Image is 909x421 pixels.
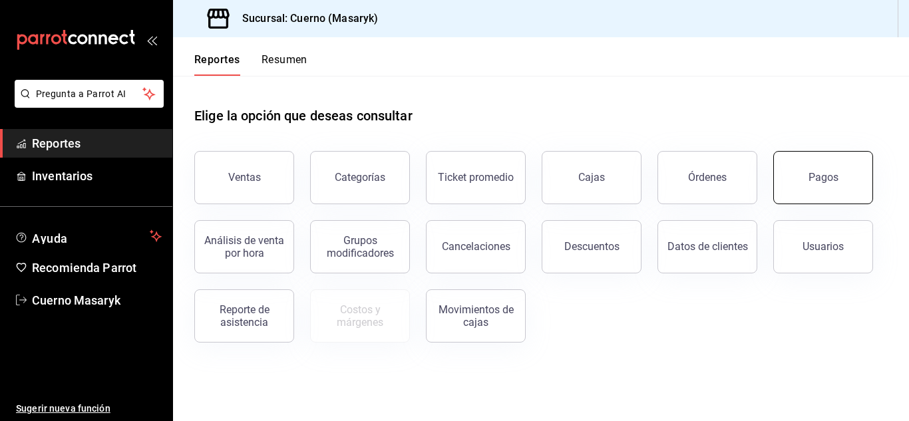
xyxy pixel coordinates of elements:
button: Ventas [194,151,294,204]
button: Usuarios [773,220,873,273]
div: Ticket promedio [438,171,514,184]
span: Reportes [32,134,162,152]
button: Pagos [773,151,873,204]
button: Contrata inventarios para ver este reporte [310,289,410,343]
div: Descuentos [564,240,620,253]
div: Análisis de venta por hora [203,234,285,259]
div: Costos y márgenes [319,303,401,329]
button: Descuentos [542,220,641,273]
button: Análisis de venta por hora [194,220,294,273]
button: Ticket promedio [426,151,526,204]
button: Categorías [310,151,410,204]
button: Datos de clientes [657,220,757,273]
div: Pagos [809,171,838,184]
span: Cuerno Masaryk [32,291,162,309]
button: Cajas [542,151,641,204]
div: navigation tabs [194,53,307,76]
button: Cancelaciones [426,220,526,273]
span: Pregunta a Parrot AI [36,87,143,101]
div: Órdenes [688,171,727,184]
span: Sugerir nueva función [16,402,162,416]
span: Recomienda Parrot [32,259,162,277]
div: Categorías [335,171,385,184]
div: Cancelaciones [442,240,510,253]
button: Resumen [262,53,307,76]
span: Ayuda [32,228,144,244]
button: Órdenes [657,151,757,204]
div: Reporte de asistencia [203,303,285,329]
div: Ventas [228,171,261,184]
button: Reportes [194,53,240,76]
button: open_drawer_menu [146,35,157,45]
div: Cajas [578,171,605,184]
div: Grupos modificadores [319,234,401,259]
button: Movimientos de cajas [426,289,526,343]
button: Pregunta a Parrot AI [15,80,164,108]
span: Inventarios [32,167,162,185]
h1: Elige la opción que deseas consultar [194,106,413,126]
div: Datos de clientes [667,240,748,253]
h3: Sucursal: Cuerno (Masaryk) [232,11,378,27]
div: Movimientos de cajas [435,303,517,329]
div: Usuarios [803,240,844,253]
button: Reporte de asistencia [194,289,294,343]
button: Grupos modificadores [310,220,410,273]
a: Pregunta a Parrot AI [9,96,164,110]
